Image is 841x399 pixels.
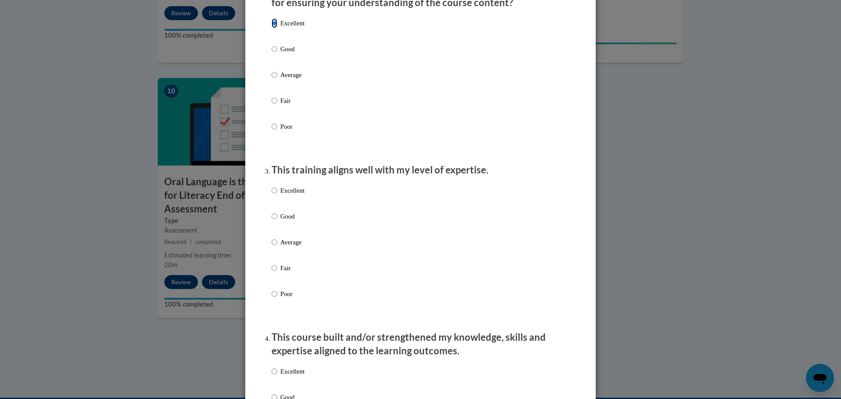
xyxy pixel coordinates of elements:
[280,367,304,376] p: Excellent
[272,44,277,54] input: Good
[272,212,277,221] input: Good
[272,367,277,376] input: Excellent
[280,186,304,195] p: Excellent
[272,70,277,80] input: Average
[280,96,304,106] p: Fair
[272,18,277,28] input: Excellent
[272,331,569,358] p: This course built and/or strengthened my knowledge, skills and expertise aligned to the learning ...
[272,263,277,273] input: Fair
[280,289,304,299] p: Poor
[272,186,277,195] input: Excellent
[280,44,304,54] p: Good
[272,122,277,131] input: Poor
[280,212,304,221] p: Good
[272,96,277,106] input: Fair
[280,237,304,247] p: Average
[280,263,304,273] p: Fair
[280,122,304,131] p: Poor
[280,70,304,80] p: Average
[272,163,569,177] p: This training aligns well with my level of expertise.
[272,237,277,247] input: Average
[280,18,304,28] p: Excellent
[272,289,277,299] input: Poor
